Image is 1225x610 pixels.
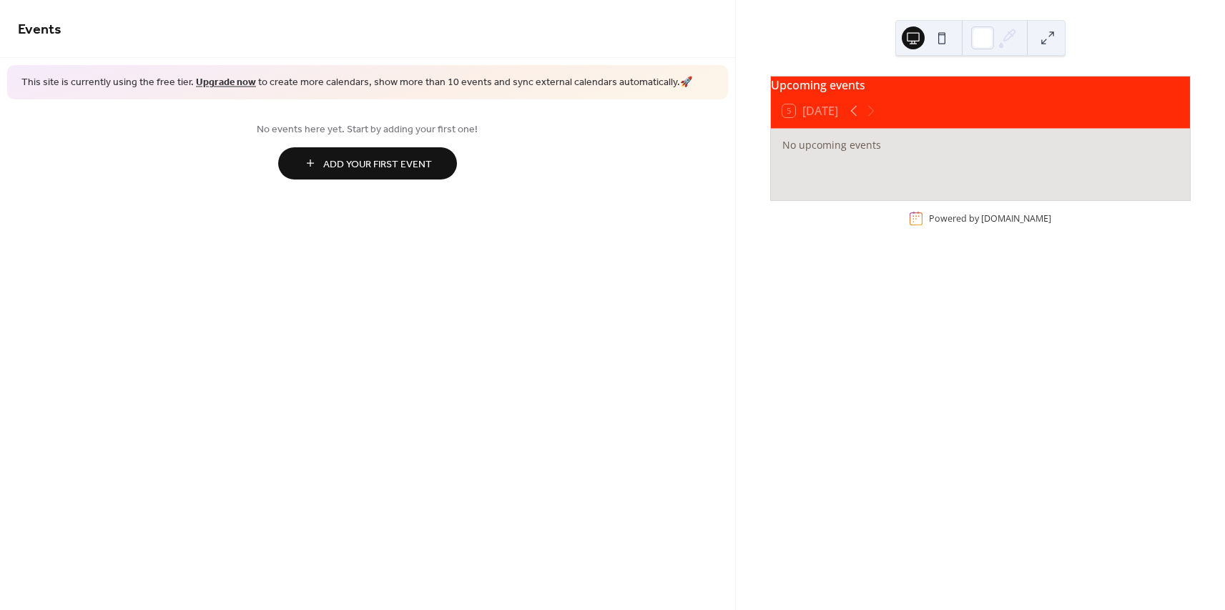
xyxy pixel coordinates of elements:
[278,147,457,179] button: Add Your First Event
[196,73,256,92] a: Upgrade now
[21,76,692,90] span: This site is currently using the free tier. to create more calendars, show more than 10 events an...
[782,137,1179,152] div: No upcoming events
[981,212,1051,225] a: [DOMAIN_NAME]
[18,122,717,137] span: No events here yet. Start by adding your first one!
[323,157,432,172] span: Add Your First Event
[18,16,62,44] span: Events
[18,147,717,179] a: Add Your First Event
[771,77,1190,94] div: Upcoming events
[929,212,1051,225] div: Powered by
